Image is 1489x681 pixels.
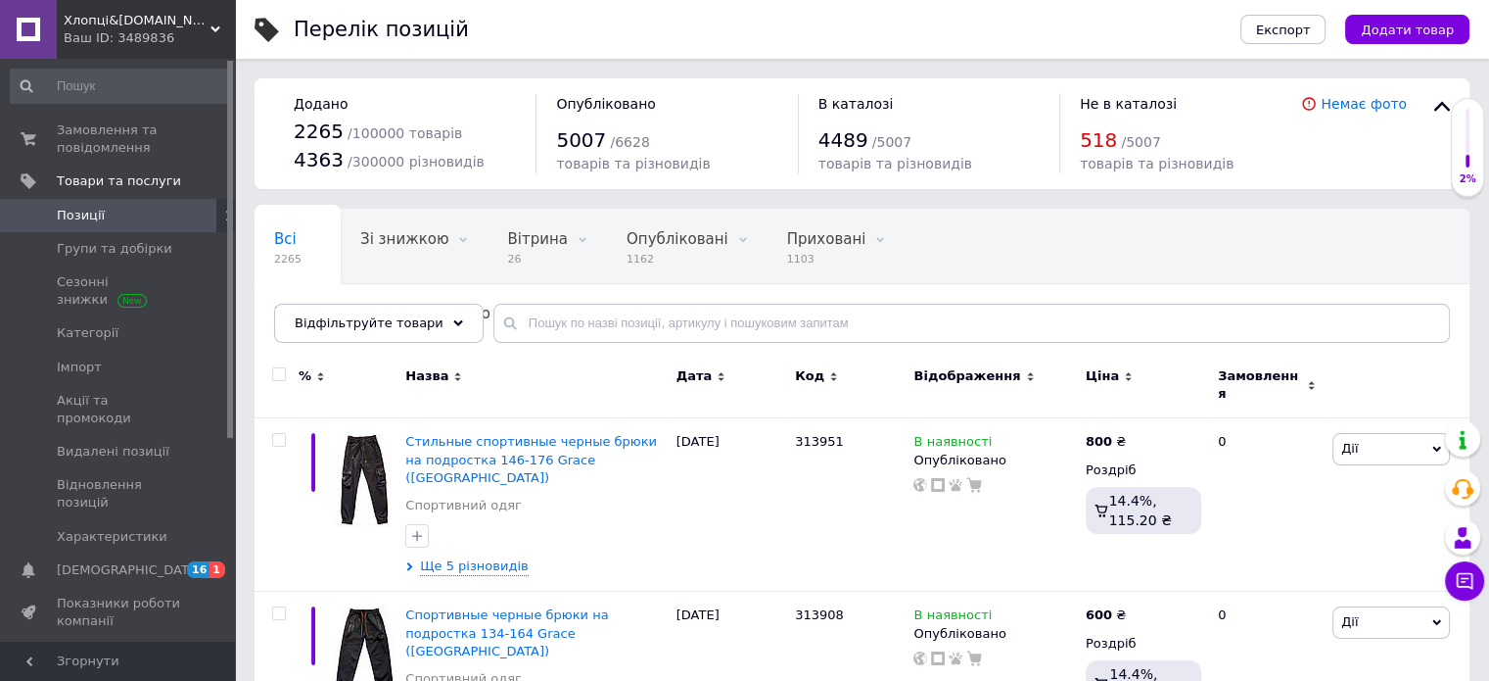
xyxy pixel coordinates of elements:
[556,156,710,171] span: товарів та різновидів
[348,125,462,141] span: / 100000 товарів
[1109,493,1172,528] span: 14.4%, 115.20 ₴
[57,392,181,427] span: Акції та промокоди
[294,148,344,171] span: 4363
[507,252,567,267] span: 26
[57,324,118,342] span: Категорії
[913,367,1020,385] span: Відображення
[1086,433,1126,451] div: ₴
[872,134,911,150] span: / 5007
[57,561,202,579] span: [DEMOGRAPHIC_DATA]
[913,625,1075,643] div: Опубліковано
[1361,23,1454,37] span: Додати товар
[556,128,606,152] span: 5007
[913,452,1075,469] div: Опубліковано
[1086,367,1119,385] span: Ціна
[507,230,567,248] span: Вітрина
[294,96,348,112] span: Додано
[913,434,992,455] span: В наявності
[1218,367,1302,403] span: Замовлення
[818,156,972,171] span: товарів та різновидів
[1121,134,1160,150] span: / 5007
[627,230,728,248] span: Опубліковані
[787,252,866,267] span: 1103
[64,29,235,47] div: Ваш ID: 3489836
[1080,128,1117,152] span: 518
[57,240,172,258] span: Групи та добірки
[64,12,210,29] span: Хлопці&дівчата.ua
[57,528,167,546] span: Характеристики
[1240,15,1326,44] button: Експорт
[1345,15,1469,44] button: Додати товар
[676,367,713,385] span: Дата
[1086,462,1201,479] div: Роздріб
[295,316,443,330] span: Відфільтруйте товари
[1341,441,1358,456] span: Дії
[405,434,657,484] a: Стильные спортивные черные брюки на подростка 146-176 Grace ([GEOGRAPHIC_DATA])
[405,497,522,514] a: Спортивний одяг
[348,154,485,170] span: / 300000 різновидів
[405,367,448,385] span: Назва
[1086,608,1112,622] b: 600
[1080,96,1177,112] span: Не в каталозі
[57,122,181,157] span: Замовлення та повідомлення
[336,433,394,530] img: Стильные спортивные черные брюки на подростка 146-176 Grace (Венгрия)
[187,561,209,578] span: 16
[57,476,181,511] span: Відновлення позицій
[787,230,866,248] span: Приховані
[610,134,649,150] span: / 6628
[405,608,608,657] a: Спортивные черные брюки на подростка 134-164 Grace ([GEOGRAPHIC_DATA])
[57,273,181,309] span: Сезонні знижки
[627,252,728,267] span: 1162
[795,434,844,449] span: 313951
[294,120,344,143] span: 2265
[1256,23,1311,37] span: Експорт
[57,207,105,224] span: Позиції
[795,608,844,622] span: 313908
[1445,561,1484,601] button: Чат з покупцем
[1086,434,1112,449] b: 800
[1321,96,1407,112] a: Немає фото
[493,304,1450,343] input: Пошук по назві позиції, артикулу і пошуковим запитам
[1086,635,1201,653] div: Роздріб
[299,367,311,385] span: %
[209,561,225,578] span: 1
[1341,614,1358,629] span: Дії
[1080,156,1233,171] span: товарів та різновидів
[10,69,231,104] input: Пошук
[795,367,824,385] span: Код
[57,595,181,630] span: Показники роботи компанії
[672,418,790,592] div: [DATE]
[1086,607,1126,624] div: ₴
[1206,418,1327,592] div: 0
[1452,172,1483,186] div: 2%
[57,172,181,190] span: Товари та послуги
[818,96,894,112] span: В каталозі
[556,96,656,112] span: Опубліковано
[420,558,528,576] span: Ще 5 різновидів
[913,608,992,628] span: В наявності
[274,230,297,248] span: Всі
[818,128,868,152] span: 4489
[360,230,448,248] span: Зі знижкою
[274,305,490,322] span: Пошукові запити не додано
[294,20,469,40] div: Перелік позицій
[57,443,169,461] span: Видалені позиції
[274,252,302,267] span: 2265
[57,359,102,376] span: Імпорт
